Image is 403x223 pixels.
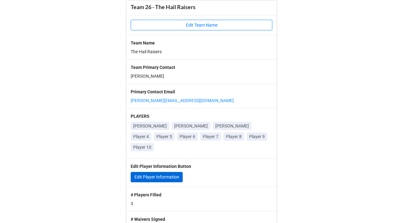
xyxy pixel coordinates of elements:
[249,133,265,140] p: Player 9
[131,98,234,103] a: [PERSON_NAME][EMAIL_ADDRESS][DOMAIN_NAME]
[131,49,272,55] p: The Hail Raisers
[203,133,218,140] p: Player 7
[131,20,272,30] button: Edit Team Name
[156,133,172,140] p: Player 5
[131,73,272,79] p: [PERSON_NAME]
[215,123,249,129] p: [PERSON_NAME]
[131,164,191,169] b: Edit Player Information Button
[131,3,272,11] div: Team 26 - The Hail Raisers
[131,65,175,70] b: Team Primary Contact
[133,144,151,150] p: Player 10
[131,40,155,45] b: Team Name
[226,133,242,140] p: Player 8
[131,172,183,183] a: Edit Player Information
[131,217,165,222] b: # Waivers Signed
[180,133,195,140] p: Player 6
[133,133,149,140] p: Player 4
[174,123,208,129] p: [PERSON_NAME]
[131,114,149,119] b: PLAYERS
[131,192,161,197] b: # Players Filled
[131,89,175,94] b: Primary Contact Email
[133,123,167,129] p: [PERSON_NAME]
[131,200,272,207] p: 3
